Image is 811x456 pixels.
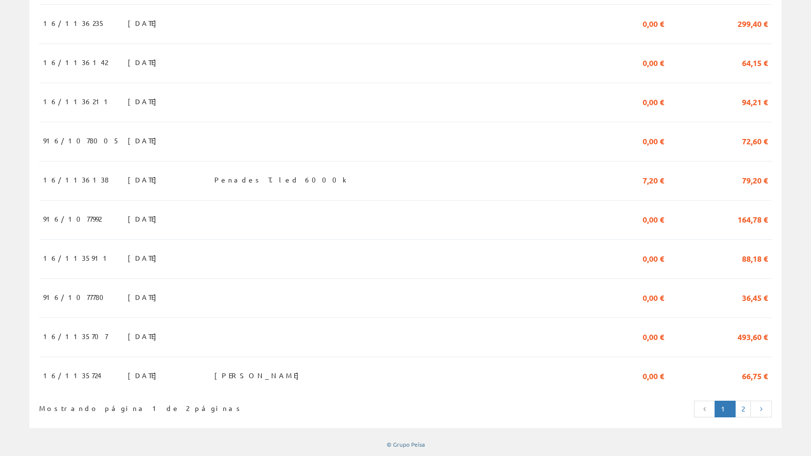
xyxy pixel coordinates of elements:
[750,401,772,417] a: Página siguiente
[29,440,782,449] div: © Grupo Peisa
[643,15,664,31] span: 0,00 €
[39,400,336,413] div: Mostrando página 1 de 2 páginas
[742,289,768,305] span: 36,45 €
[43,328,108,344] span: 16/1135707
[128,132,162,149] span: [DATE]
[643,328,664,344] span: 0,00 €
[214,171,347,188] span: Penades T.led 6000k
[735,401,751,417] a: 2
[738,210,768,227] span: 164,78 €
[715,401,736,417] a: Página actual
[128,367,162,384] span: [DATE]
[643,250,664,266] span: 0,00 €
[738,328,768,344] span: 493,60 €
[742,54,768,70] span: 64,15 €
[643,132,664,149] span: 0,00 €
[738,15,768,31] span: 299,40 €
[742,171,768,188] span: 79,20 €
[643,210,664,227] span: 0,00 €
[43,289,110,305] span: 916/1077780
[43,15,105,31] span: 16/1136235
[643,367,664,384] span: 0,00 €
[128,171,162,188] span: [DATE]
[643,171,664,188] span: 7,20 €
[43,132,120,149] span: 916/1078005
[742,250,768,266] span: 88,18 €
[128,328,162,344] span: [DATE]
[128,93,162,110] span: [DATE]
[128,15,162,31] span: [DATE]
[742,93,768,110] span: 94,21 €
[643,93,664,110] span: 0,00 €
[43,54,108,70] span: 16/1136142
[43,171,109,188] span: 16/1136138
[43,250,111,266] span: 16/1135911
[643,289,664,305] span: 0,00 €
[694,401,716,417] a: Página anterior
[643,54,664,70] span: 0,00 €
[128,289,162,305] span: [DATE]
[43,210,101,227] span: 916/1077992
[128,54,162,70] span: [DATE]
[43,93,112,110] span: 16/1136211
[742,132,768,149] span: 72,60 €
[128,210,162,227] span: [DATE]
[128,250,162,266] span: [DATE]
[742,367,768,384] span: 66,75 €
[43,367,101,384] span: 16/1135724
[214,367,304,384] span: [PERSON_NAME]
